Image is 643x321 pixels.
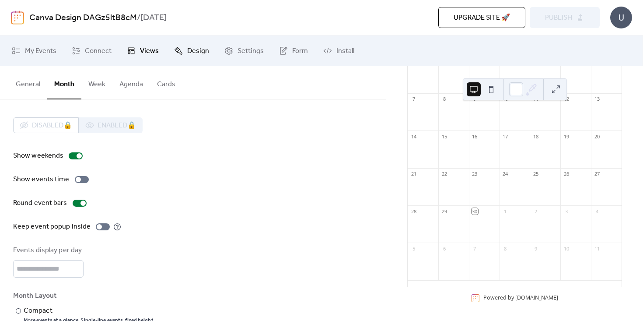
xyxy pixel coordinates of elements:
a: My Events [5,39,63,63]
div: 22 [441,171,447,177]
span: Install [336,46,354,56]
span: Upgrade site 🚀 [454,13,510,23]
div: 24 [502,171,509,177]
div: Powered by [483,294,558,302]
div: Round event bars [13,198,67,208]
div: Compact [24,306,153,316]
span: Form [292,46,308,56]
button: Month [47,66,81,99]
div: 30 [472,208,478,215]
span: Design [187,46,209,56]
div: 9 [472,96,478,102]
a: [DOMAIN_NAME] [515,294,558,302]
button: General [9,66,47,99]
button: Cards [150,66,182,99]
div: 11 [532,96,539,102]
div: 26 [563,171,570,177]
div: 8 [502,245,509,252]
div: 7 [472,245,478,252]
b: / [137,10,140,26]
div: 18 [532,133,539,140]
a: Design [168,39,216,63]
div: Show weekends [13,151,63,161]
span: Connect [85,46,112,56]
button: Agenda [112,66,150,99]
div: 11 [594,245,600,252]
div: 2 [532,208,539,215]
div: 10 [563,245,570,252]
div: 15 [441,133,447,140]
div: Events display per day [13,245,82,256]
div: 19 [563,133,570,140]
div: 7 [410,96,417,102]
div: 10 [502,96,509,102]
a: Install [317,39,361,63]
div: 8 [441,96,447,102]
span: Settings [238,46,264,56]
div: 12 [563,96,570,102]
a: Views [120,39,165,63]
div: 14 [410,133,417,140]
div: 23 [472,171,478,177]
div: 21 [410,171,417,177]
img: logo [11,11,24,25]
div: 20 [594,133,600,140]
div: 29 [441,208,447,215]
div: Month Layout [13,291,371,301]
a: Form [273,39,315,63]
div: 3 [563,208,570,215]
button: Upgrade site 🚀 [438,7,525,28]
a: Settings [218,39,270,63]
div: 5 [410,245,417,252]
div: Keep event popup inside [13,222,91,232]
div: 4 [594,208,600,215]
b: [DATE] [140,10,167,26]
div: U [610,7,632,28]
a: Canva Design DAGz5ltB8cM [29,10,137,26]
a: Connect [65,39,118,63]
div: Show events time [13,174,70,185]
div: 1 [502,208,509,215]
button: Week [81,66,112,99]
span: Views [140,46,159,56]
div: 16 [472,133,478,140]
div: 25 [532,171,539,177]
div: 13 [594,96,600,102]
div: 6 [441,245,447,252]
div: 9 [532,245,539,252]
span: My Events [25,46,56,56]
div: 17 [502,133,509,140]
div: 27 [594,171,600,177]
div: 28 [410,208,417,215]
